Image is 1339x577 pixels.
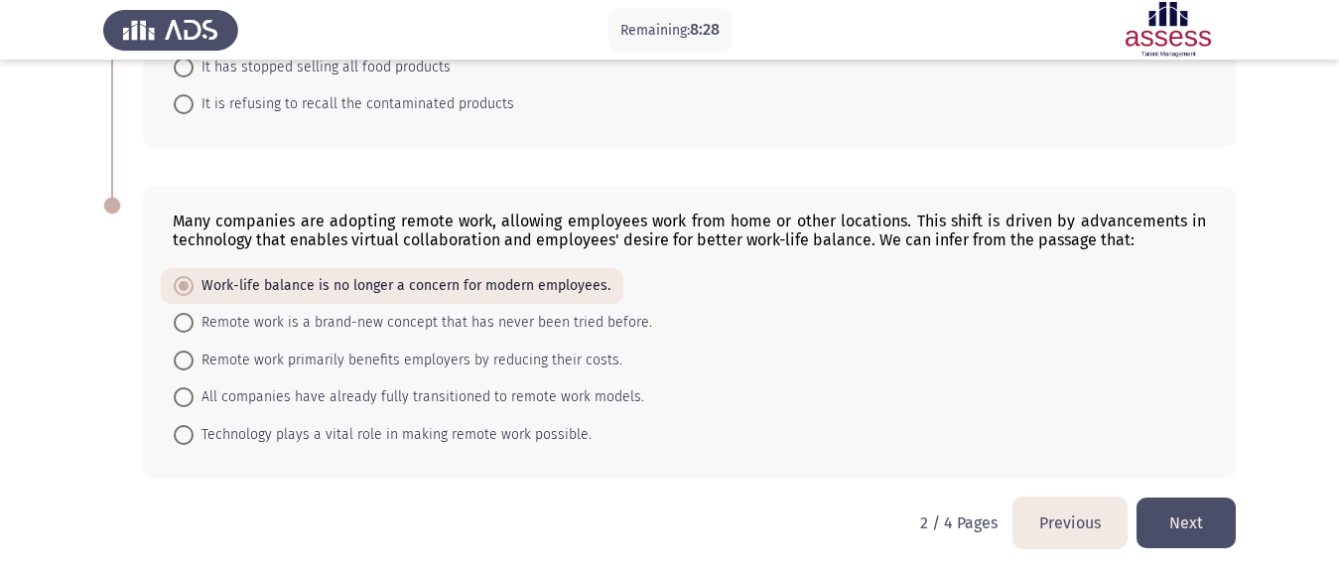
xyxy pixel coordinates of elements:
[690,20,720,39] span: 8:28
[194,423,592,447] span: Technology plays a vital role in making remote work possible.
[920,513,998,532] p: 2 / 4 Pages
[103,2,238,58] img: Assess Talent Management logo
[194,311,652,335] span: Remote work is a brand-new concept that has never been tried before.
[1013,498,1127,548] button: load previous page
[194,349,622,372] span: Remote work primarily benefits employers by reducing their costs.
[1101,2,1236,58] img: Assessment logo of ASSESS English Language Assessment (3 Module) (Ba - IB)
[194,385,644,409] span: All companies have already fully transitioned to remote work models.
[1137,498,1236,548] button: load next page
[620,18,720,43] p: Remaining:
[194,274,610,298] span: Work-life balance is no longer a concern for modern employees.
[173,212,1206,249] div: Many companies are adopting remote work, allowing employees work from home or other locations. Th...
[194,92,514,116] span: It is refusing to recall the contaminated products
[194,56,451,79] span: It has stopped selling all food products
